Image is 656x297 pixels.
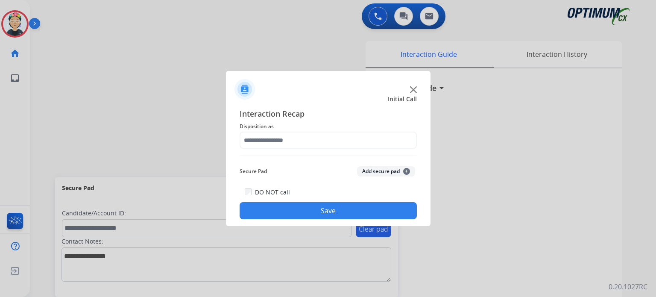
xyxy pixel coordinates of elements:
[255,188,290,197] label: DO NOT call
[240,202,417,219] button: Save
[240,156,417,156] img: contact-recap-line.svg
[357,166,415,176] button: Add secure pad+
[388,95,417,103] span: Initial Call
[240,166,267,176] span: Secure Pad
[234,79,255,100] img: contactIcon
[403,168,410,175] span: +
[240,121,417,132] span: Disposition as
[609,282,647,292] p: 0.20.1027RC
[240,108,417,121] span: Interaction Recap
